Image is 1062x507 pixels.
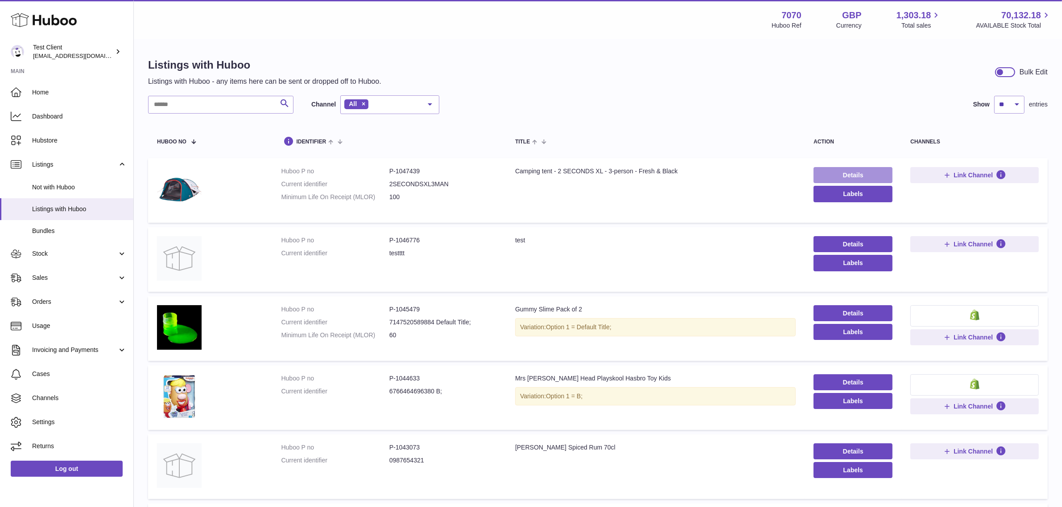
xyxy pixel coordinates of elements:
[148,77,381,86] p: Listings with Huboo - any items here can be sent or dropped off to Huboo.
[311,100,336,109] label: Channel
[389,374,497,383] dd: P-1044633
[32,227,127,235] span: Bundles
[281,249,389,258] dt: Current identifier
[954,447,993,455] span: Link Channel
[281,443,389,452] dt: Huboo P no
[32,274,117,282] span: Sales
[157,305,202,350] img: Gummy Slime Pack of 2
[157,139,186,145] span: Huboo no
[281,387,389,396] dt: Current identifier
[32,249,117,258] span: Stock
[281,374,389,383] dt: Huboo P no
[970,379,979,389] img: shopify-small.png
[389,193,497,201] dd: 100
[910,443,1039,459] button: Link Channel
[32,442,127,450] span: Returns
[281,193,389,201] dt: Minimum Life On Receipt (MLOR)
[11,461,123,477] a: Log out
[389,387,497,396] dd: 6766464696380 B;
[148,58,381,72] h1: Listings with Huboo
[32,136,127,145] span: Hubstore
[976,21,1051,30] span: AVAILABLE Stock Total
[349,100,357,107] span: All
[1020,67,1048,77] div: Bulk Edit
[389,167,497,176] dd: P-1047439
[901,21,941,30] span: Total sales
[32,88,127,97] span: Home
[954,402,993,410] span: Link Channel
[970,310,979,320] img: shopify-small.png
[32,183,127,192] span: Not with Huboo
[954,171,993,179] span: Link Channel
[814,255,893,271] button: Labels
[546,393,583,400] span: Option 1 = B;
[515,139,530,145] span: title
[515,318,796,336] div: Variation:
[814,443,893,459] a: Details
[910,329,1039,345] button: Link Channel
[814,236,893,252] a: Details
[389,456,497,465] dd: 0987654321
[910,236,1039,252] button: Link Channel
[32,346,117,354] span: Invoicing and Payments
[781,9,802,21] strong: 7070
[281,236,389,245] dt: Huboo P no
[814,374,893,390] a: Details
[32,370,127,378] span: Cases
[281,456,389,465] dt: Current identifier
[281,305,389,314] dt: Huboo P no
[910,398,1039,414] button: Link Channel
[157,236,202,281] img: test
[973,100,990,109] label: Show
[281,167,389,176] dt: Huboo P no
[33,52,131,59] span: [EMAIL_ADDRESS][DOMAIN_NAME]
[11,45,24,58] img: internalAdmin-7070@internal.huboo.com
[814,324,893,340] button: Labels
[976,9,1051,30] a: 70,132.18 AVAILABLE Stock Total
[32,205,127,213] span: Listings with Huboo
[910,167,1039,183] button: Link Channel
[389,236,497,245] dd: P-1046776
[1001,9,1041,21] span: 70,132.18
[546,323,612,331] span: Option 1 = Default Title;
[281,331,389,339] dt: Minimum Life On Receipt (MLOR)
[157,374,202,419] img: Mrs Potato Head Playskool Hasbro Toy Kids
[814,462,893,478] button: Labels
[157,167,202,212] img: Camping tent - 2 SECONDS XL - 3-person - Fresh & Black
[814,139,893,145] div: action
[33,43,113,60] div: Test Client
[836,21,862,30] div: Currency
[814,393,893,409] button: Labels
[515,387,796,405] div: Variation:
[814,305,893,321] a: Details
[515,167,796,176] div: Camping tent - 2 SECONDS XL - 3-person - Fresh & Black
[842,9,861,21] strong: GBP
[32,112,127,121] span: Dashboard
[389,318,497,327] dd: 7147520589884 Default Title;
[281,180,389,188] dt: Current identifier
[32,298,117,306] span: Orders
[32,322,127,330] span: Usage
[515,236,796,245] div: test
[389,180,497,188] dd: 2SECONDSXL3MAN
[389,331,497,339] dd: 60
[897,9,931,21] span: 1,303.18
[389,249,497,258] dd: testttt
[32,160,117,169] span: Listings
[32,418,127,426] span: Settings
[954,333,993,341] span: Link Channel
[1029,100,1048,109] span: entries
[281,318,389,327] dt: Current identifier
[897,9,942,30] a: 1,303.18 Total sales
[389,443,497,452] dd: P-1043073
[515,443,796,452] div: [PERSON_NAME] Spiced Rum 70cl
[814,186,893,202] button: Labels
[515,305,796,314] div: Gummy Slime Pack of 2
[389,305,497,314] dd: P-1045479
[910,139,1039,145] div: channels
[954,240,993,248] span: Link Channel
[772,21,802,30] div: Huboo Ref
[157,443,202,488] img: Barti Spiced Rum 70cl
[32,394,127,402] span: Channels
[515,374,796,383] div: Mrs [PERSON_NAME] Head Playskool Hasbro Toy Kids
